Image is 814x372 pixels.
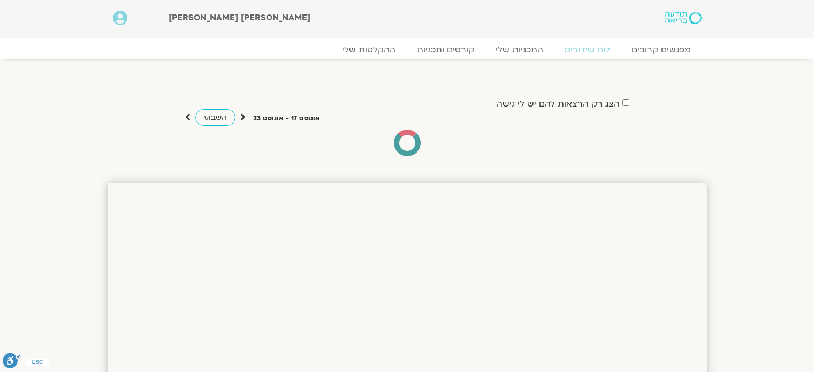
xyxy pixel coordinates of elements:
a: קורסים ותכניות [406,44,485,55]
a: לוח שידורים [554,44,621,55]
span: [PERSON_NAME] [PERSON_NAME] [169,12,310,24]
a: התכניות שלי [485,44,554,55]
a: מפגשים קרובים [621,44,702,55]
a: השבוע [195,109,235,126]
label: הצג רק הרצאות להם יש לי גישה [497,99,620,109]
span: השבוע [204,112,227,123]
nav: Menu [113,44,702,55]
a: ההקלטות שלי [331,44,406,55]
p: אוגוסט 17 - אוגוסט 23 [253,113,320,124]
